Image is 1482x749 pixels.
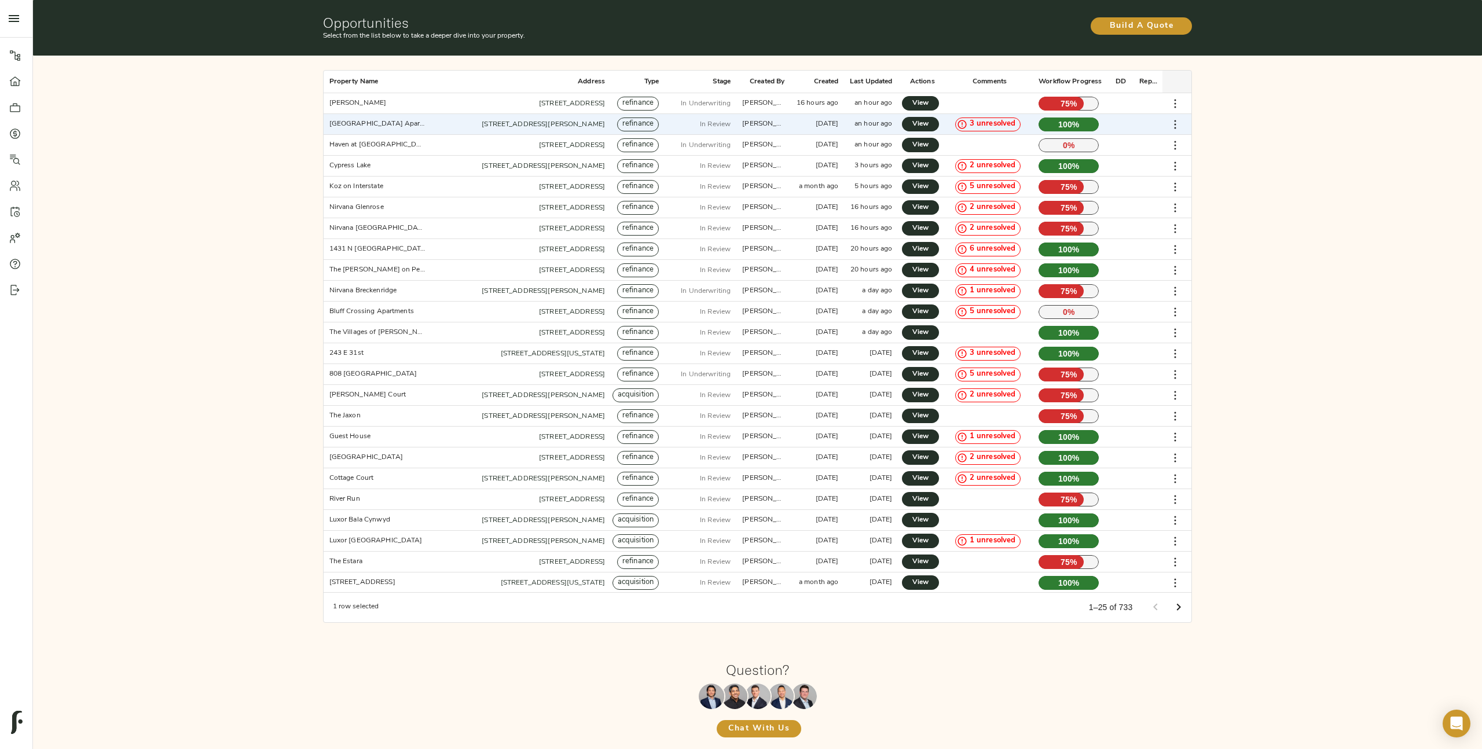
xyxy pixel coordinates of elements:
[854,98,892,108] div: an hour ago
[797,98,839,108] div: 16 hours ago
[618,431,658,442] span: refinance
[482,538,605,545] a: [STREET_ADDRESS][PERSON_NAME]
[965,473,1021,484] span: 2 unresolved
[870,348,893,358] div: 2 days ago
[914,160,927,172] span: View
[902,263,939,277] a: View
[1072,160,1080,172] span: %
[539,142,605,149] a: [STREET_ADDRESS]
[870,453,893,462] div: 4 days ago
[329,203,384,212] div: Nirvana Glenrose
[613,390,658,401] span: acquisition
[618,98,658,109] span: refinance
[1039,284,1099,298] p: 75
[1039,243,1099,256] p: 100
[902,284,939,298] a: View
[850,71,893,93] div: Last Updated
[910,71,935,93] div: Actions
[902,575,939,590] a: View
[742,390,784,400] div: zach@fulcrumlendingcorp.com
[482,392,605,399] a: [STREET_ADDRESS][PERSON_NAME]
[902,221,939,236] a: View
[618,348,658,359] span: refinance
[618,473,658,484] span: refinance
[742,182,784,192] div: zach@fulcrumlendingcorp.com
[482,475,605,482] a: [STREET_ADDRESS][PERSON_NAME]
[1116,71,1126,93] div: DD
[618,244,658,255] span: refinance
[329,265,425,275] div: The Byron on Peachtree
[965,431,1021,442] span: 1 unresolved
[1039,97,1099,111] p: 75
[1039,451,1099,465] p: 100
[791,684,817,709] img: Justin Stamp
[914,97,927,109] span: View
[854,182,892,192] div: 5 hours ago
[736,71,790,93] div: Created By
[329,119,425,129] div: Grand Monarch Apartments
[700,119,731,130] p: In Review
[965,452,1021,463] span: 2 unresolved
[742,453,784,462] div: zach@fulcrumlendingcorp.com
[902,388,939,402] a: View
[955,263,1021,277] div: 4 unresolved
[482,288,605,295] a: [STREET_ADDRESS][PERSON_NAME]
[482,413,605,420] a: [STREET_ADDRESS][PERSON_NAME]
[700,473,731,484] p: In Review
[1068,139,1075,151] span: %
[816,265,839,275] div: 2 months ago
[914,556,927,568] span: View
[1072,244,1080,255] span: %
[1039,430,1099,444] p: 100
[955,305,1021,319] div: 5 unresolved
[955,430,1021,444] div: 1 unresolved
[768,684,794,709] img: Richard Le
[618,181,658,192] span: refinance
[618,285,658,296] span: refinance
[1070,494,1077,505] span: %
[742,411,784,421] div: zach@fulcrumlendingcorp.com
[965,181,1021,192] span: 5 unresolved
[799,182,838,192] div: a month ago
[902,242,939,256] a: View
[539,204,605,211] a: [STREET_ADDRESS]
[539,100,605,107] a: [STREET_ADDRESS]
[323,14,903,31] h1: Opportunities
[1070,202,1077,214] span: %
[750,71,784,93] div: Created By
[742,140,784,150] div: justin@fulcrumlendingcorp.com
[700,432,731,442] p: In Review
[965,223,1021,234] span: 2 unresolved
[329,161,371,171] div: Cypress Lake
[539,183,605,190] a: [STREET_ADDRESS]
[618,327,658,338] span: refinance
[816,244,839,254] div: 2 months ago
[1133,71,1162,93] div: Report
[854,140,892,150] div: an hour ago
[1039,472,1099,486] p: 100
[539,371,605,378] a: [STREET_ADDRESS]
[902,429,939,444] a: View
[1068,306,1075,318] span: %
[955,180,1021,194] div: 5 unresolved
[955,368,1021,381] div: 5 unresolved
[329,348,364,358] div: 243 E 31st
[902,534,939,548] a: View
[870,411,893,421] div: 3 days ago
[681,286,731,296] p: In Underwriting
[1072,327,1080,339] span: %
[816,411,839,421] div: 23 days ago
[700,453,731,463] p: In Review
[955,201,1021,215] div: 2 unresolved
[323,31,903,41] p: Select from the list below to take a deeper dive into your property.
[742,494,784,504] div: zach@fulcrumlendingcorp.com
[870,473,893,483] div: 4 days ago
[1070,390,1077,401] span: %
[955,347,1021,361] div: 3 unresolved
[324,71,431,93] div: Property Name
[816,348,839,358] div: 3 months ago
[965,535,1021,546] span: 1 unresolved
[914,139,927,151] span: View
[914,347,927,359] span: View
[539,559,605,566] a: [STREET_ADDRESS]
